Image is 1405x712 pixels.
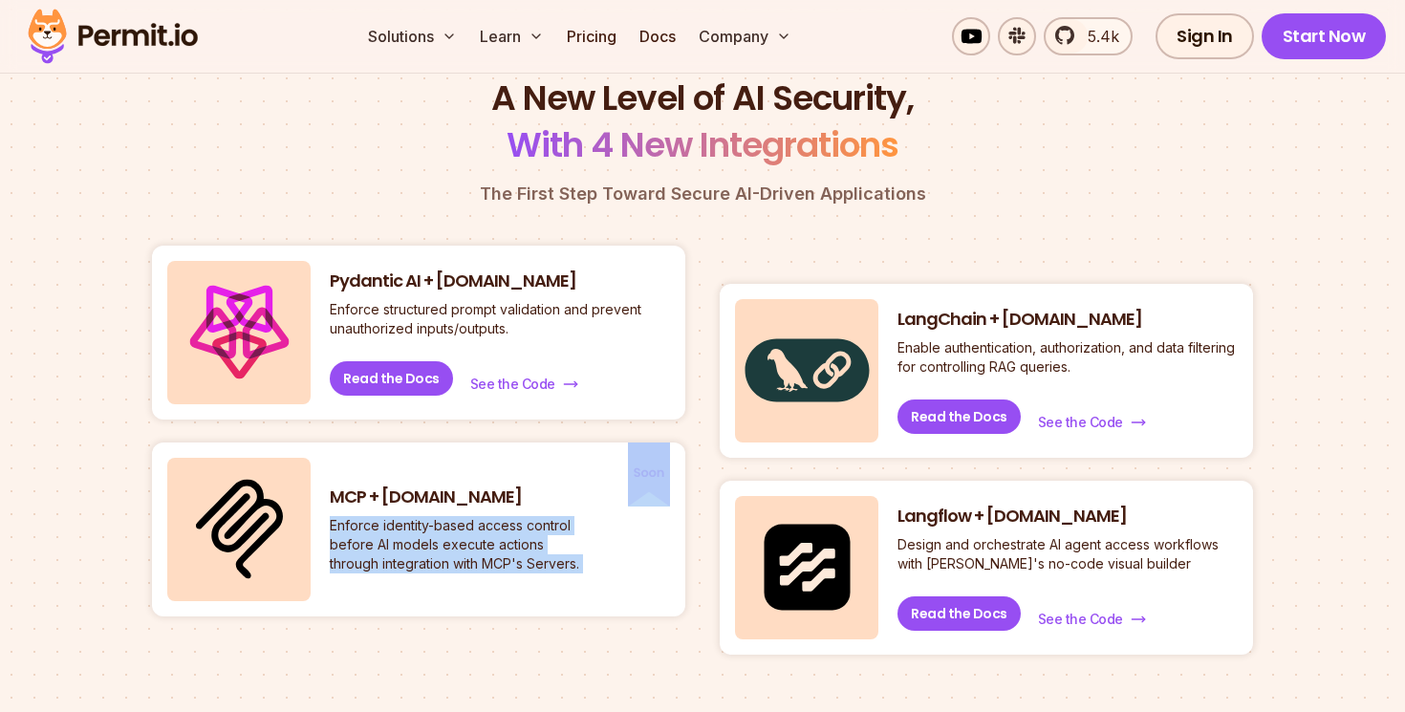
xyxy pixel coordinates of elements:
[19,4,206,69] img: Permit logo
[152,181,1253,207] p: The First Step Toward Secure AI-Driven Applications
[330,485,588,509] h3: MCP + [DOMAIN_NAME]
[1038,413,1123,432] span: See the Code
[897,308,1238,332] h3: LangChain + [DOMAIN_NAME]
[330,270,670,293] h3: Pydantic AI + [DOMAIN_NAME]
[472,17,551,55] button: Learn
[468,373,580,396] a: See the Code
[559,17,624,55] a: Pricing
[1036,608,1148,631] a: See the Code
[330,516,588,573] p: Enforce identity-based access control before AI models execute actions through integration with M...
[330,300,670,338] p: Enforce structured prompt validation and prevent unauthorized inputs/outputs.
[330,361,453,396] a: Read the Docs
[1038,610,1123,629] span: See the Code
[1036,411,1148,434] a: See the Code
[897,596,1021,631] a: Read the Docs
[897,535,1238,573] p: Design and orchestrate AI agent access workflows with [PERSON_NAME]'s no-code visual builder
[897,399,1021,434] a: Read the Docs
[897,505,1238,529] h3: Langflow + [DOMAIN_NAME]
[1044,17,1133,55] a: 5.4k
[152,75,1253,169] h2: A New Level of AI Security,
[691,17,799,55] button: Company
[1262,13,1387,59] a: Start Now
[1076,25,1119,48] span: 5.4k
[897,338,1238,377] p: Enable authentication, authorization, and data filtering for controlling RAG queries.
[470,375,555,394] span: See the Code
[360,17,465,55] button: Solutions
[507,120,898,169] span: With 4 New Integrations
[632,17,683,55] a: Docs
[1156,13,1254,59] a: Sign In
